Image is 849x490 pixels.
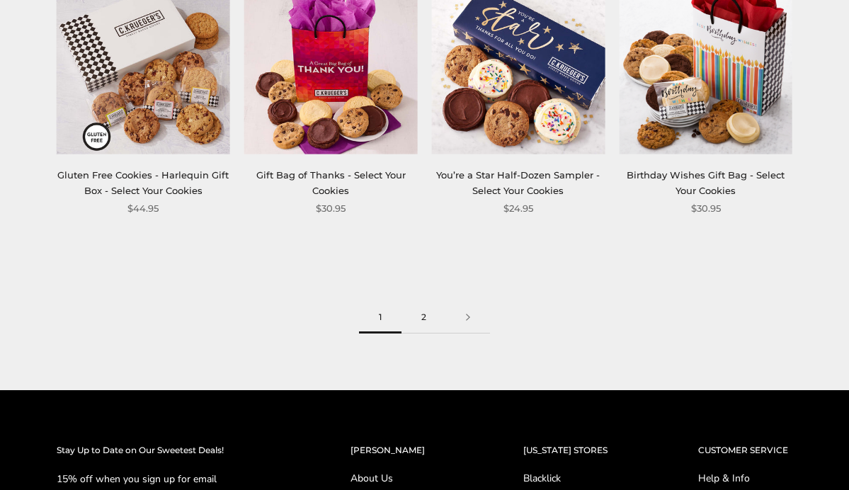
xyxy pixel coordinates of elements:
h2: [US_STATE] STORES [523,443,608,457]
span: $30.95 [316,201,346,216]
a: Blacklick [523,471,608,486]
p: 15% off when you sign up for email [57,471,259,487]
a: Gluten Free Cookies - Harlequin Gift Box - Select Your Cookies [57,169,229,195]
a: Birthday Wishes Gift Bag - Select Your Cookies [627,169,785,195]
span: $30.95 [691,201,721,216]
h2: Stay Up to Date on Our Sweetest Deals! [57,443,259,457]
a: Next page [446,302,490,334]
span: $24.95 [503,201,533,216]
span: $44.95 [127,201,159,216]
h2: CUSTOMER SERVICE [698,443,792,457]
a: About Us [351,471,433,486]
span: 1 [359,302,401,334]
a: Help & Info [698,471,792,486]
a: 2 [401,302,446,334]
a: You’re a Star Half-Dozen Sampler - Select Your Cookies [436,169,600,195]
iframe: Sign Up via Text for Offers [11,436,147,479]
a: Gift Bag of Thanks - Select Your Cookies [256,169,406,195]
h2: [PERSON_NAME] [351,443,433,457]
